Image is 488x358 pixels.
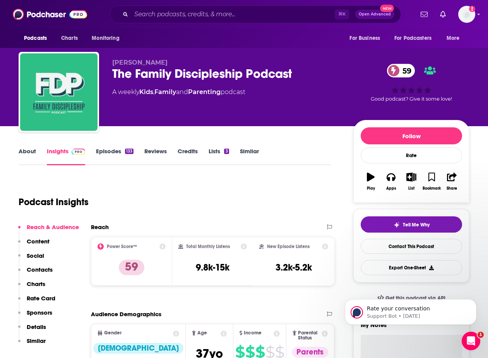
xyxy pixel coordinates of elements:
[24,33,47,44] span: Podcasts
[371,96,452,102] span: Good podcast? Give it some love!
[96,147,134,165] a: Episodes133
[18,337,46,351] button: Similar
[112,87,245,97] div: A weekly podcast
[186,244,230,249] h2: Total Monthly Listens
[367,186,375,191] div: Play
[27,323,46,331] p: Details
[27,337,46,344] p: Similar
[19,196,89,208] h1: Podcast Insights
[18,280,45,295] button: Charts
[18,252,44,266] button: Social
[18,223,79,238] button: Reach & Audience
[27,238,50,245] p: Content
[267,244,310,249] h2: New Episode Listens
[437,8,449,21] a: Show notifications dropdown
[386,186,396,191] div: Apps
[104,331,122,336] span: Gender
[421,168,442,195] button: Bookmark
[292,347,328,358] div: Parents
[381,168,401,195] button: Apps
[361,168,381,195] button: Play
[112,59,168,66] span: [PERSON_NAME]
[387,64,415,77] a: 59
[380,5,394,12] span: New
[458,6,475,23] img: User Profile
[27,223,79,231] p: Reach & Audience
[447,186,457,191] div: Share
[92,33,119,44] span: Monitoring
[131,8,335,21] input: Search podcasts, credits, & more...
[91,223,109,231] h2: Reach
[224,149,229,154] div: 3
[18,295,55,309] button: Rate Card
[188,88,221,96] a: Parenting
[119,260,144,275] p: 59
[153,88,154,96] span: ,
[361,216,462,233] button: tell me why sparkleTell Me Why
[240,147,259,165] a: Similar
[56,31,82,46] a: Charts
[18,266,53,280] button: Contacts
[125,149,134,154] div: 133
[144,147,167,165] a: Reviews
[408,186,414,191] div: List
[441,31,469,46] button: open menu
[27,252,44,259] p: Social
[361,127,462,144] button: Follow
[394,33,431,44] span: For Podcasters
[469,6,475,12] svg: Add a profile image
[298,331,320,341] span: Parental Status
[13,7,87,22] img: Podchaser - Follow, Share and Rate Podcasts
[18,238,50,252] button: Content
[359,12,391,16] span: Open Advanced
[209,147,229,165] a: Lists3
[401,168,421,195] button: List
[335,9,349,19] span: ⌘ K
[478,332,484,338] span: 1
[349,33,380,44] span: For Business
[196,262,229,273] h3: 9.8k-15k
[27,295,55,302] p: Rate Card
[361,147,462,163] div: Rate
[462,332,480,350] iframe: Intercom live chat
[110,5,401,23] div: Search podcasts, credits, & more...
[394,222,400,228] img: tell me why sparkle
[197,331,207,336] span: Age
[355,10,394,19] button: Open AdvancedNew
[442,168,462,195] button: Share
[344,31,390,46] button: open menu
[19,147,36,165] a: About
[18,323,46,337] button: Details
[20,53,98,131] img: The Family Discipleship Podcast
[458,6,475,23] button: Show profile menu
[418,8,431,21] a: Show notifications dropdown
[107,244,137,249] h2: Power Score™
[458,6,475,23] span: Logged in as shcarlos
[19,31,57,46] button: open menu
[176,88,188,96] span: and
[447,33,460,44] span: More
[333,283,488,337] iframe: Intercom notifications message
[244,331,262,336] span: Income
[389,31,443,46] button: open menu
[27,266,53,273] p: Contacts
[276,262,312,273] h3: 3.2k-5.2k
[61,33,78,44] span: Charts
[72,149,85,155] img: Podchaser Pro
[353,59,469,107] div: 59Good podcast? Give it some love!
[395,64,415,77] span: 59
[27,280,45,288] p: Charts
[361,260,462,275] button: Export One-Sheet
[47,147,85,165] a: InsightsPodchaser Pro
[178,147,198,165] a: Credits
[93,343,183,354] div: [DEMOGRAPHIC_DATA]
[403,222,430,228] span: Tell Me Why
[361,239,462,254] a: Contact This Podcast
[154,88,176,96] a: Family
[139,88,153,96] a: Kids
